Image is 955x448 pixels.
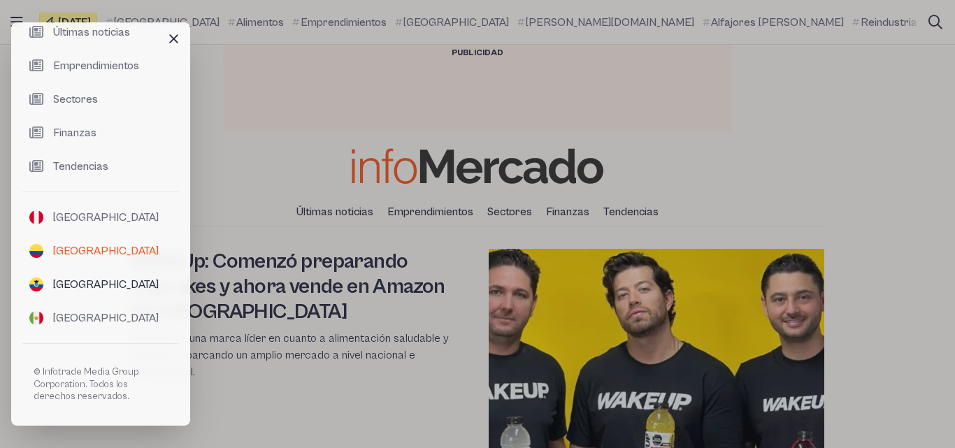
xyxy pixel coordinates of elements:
span: Emprendimientos [53,57,139,74]
a: Finanzas [22,116,179,150]
span: Sectores [53,91,98,108]
span: Tendencias [53,158,108,175]
img: flag-colombia.png [29,244,43,258]
a: Emprendimientos [22,49,179,82]
span: [GEOGRAPHIC_DATA] [53,310,159,326]
a: [GEOGRAPHIC_DATA] [22,268,179,301]
p: © Infotrade Media Group Corporation. Todos los derechos reservados. [34,366,168,403]
img: flag-mexico.png [29,311,43,325]
img: flag-peru.png [29,210,43,224]
a: [GEOGRAPHIC_DATA] [22,201,179,234]
a: Últimas noticias [22,15,179,49]
div: Main navigation [11,22,190,426]
span: Últimas noticias [53,24,130,41]
a: [GEOGRAPHIC_DATA] [22,234,179,268]
span: [GEOGRAPHIC_DATA] [53,276,159,293]
a: Sectores [22,82,179,116]
span: [GEOGRAPHIC_DATA] [53,243,159,259]
span: Finanzas [53,124,96,141]
a: [GEOGRAPHIC_DATA] [22,301,179,335]
a: Tendencias [22,150,179,183]
img: flag-ecuador.png [29,277,43,291]
span: [GEOGRAPHIC_DATA] [53,209,159,226]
